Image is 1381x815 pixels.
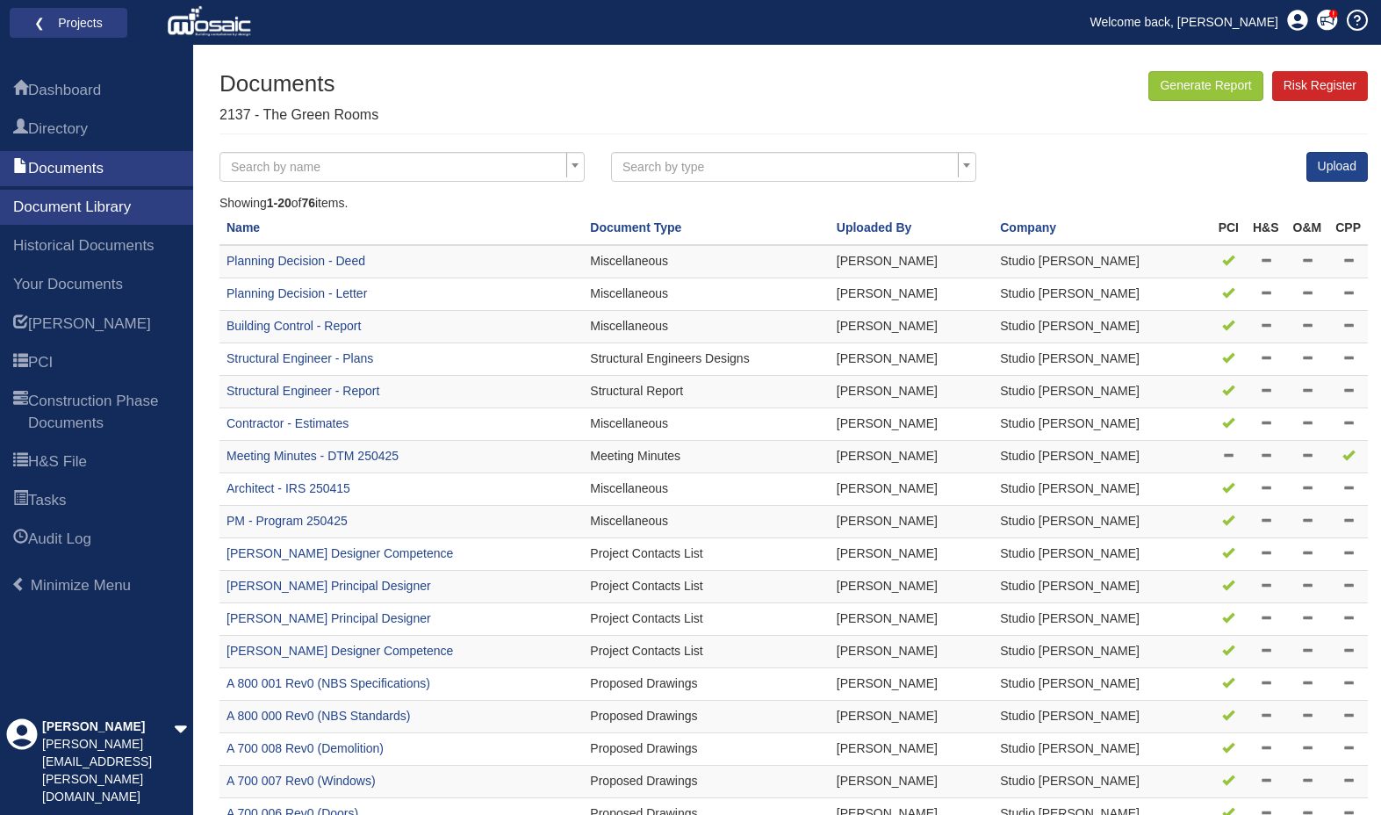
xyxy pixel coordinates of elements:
a: Risk Register [1272,71,1368,101]
td: Project Contacts List [583,636,829,668]
td: Meeting Minutes [583,441,829,473]
span: Minimize Menu [11,577,26,592]
a: [PERSON_NAME] Designer Competence [227,546,453,560]
td: Proposed Drawings [583,766,829,798]
span: Documents [28,158,104,179]
th: O&M [1286,213,1329,245]
span: Tasks [13,491,28,512]
a: Architect - IRS 250415 [227,481,350,495]
td: Studio [PERSON_NAME] [993,636,1211,668]
td: [PERSON_NAME] [830,343,993,376]
td: [PERSON_NAME] [830,701,993,733]
td: Studio [PERSON_NAME] [993,376,1211,408]
span: Audit Log [28,529,91,550]
td: Miscellaneous [583,506,829,538]
td: [PERSON_NAME] [830,441,993,473]
a: ❮ Projects [21,11,116,34]
span: Search by type [622,160,704,174]
td: Miscellaneous [583,311,829,343]
td: Project Contacts List [583,538,829,571]
a: Welcome back, [PERSON_NAME] [1077,9,1291,35]
th: PCI [1212,213,1246,245]
b: 76 [301,196,315,210]
a: Upload [1306,152,1368,182]
span: Dashboard [13,81,28,102]
b: 1-20 [267,196,291,210]
a: Uploaded By [837,220,912,234]
a: [PERSON_NAME] Designer Competence [227,644,453,658]
a: A 800 001 Rev0 (NBS Specifications) [227,676,430,690]
span: H&S File [13,452,28,473]
td: Studio [PERSON_NAME] [993,408,1211,441]
a: A 700 007 Rev0 (Windows) [227,774,376,788]
a: Structural Engineer - Report [227,384,379,398]
span: PCI [28,352,53,373]
span: Construction Phase Documents [13,392,28,435]
a: Document Type [590,220,681,234]
td: [PERSON_NAME] [830,538,993,571]
span: Your Documents [13,274,123,295]
td: Studio [PERSON_NAME] [993,343,1211,376]
td: [PERSON_NAME] [830,733,993,766]
span: Minimize Menu [31,577,131,594]
th: CPP [1328,213,1368,245]
h1: Documents [219,71,378,97]
td: [PERSON_NAME] [830,668,993,701]
td: Proposed Drawings [583,733,829,766]
a: Structural Engineer - Plans [227,351,373,365]
td: [PERSON_NAME] [830,376,993,408]
td: Proposed Drawings [583,668,829,701]
button: Generate Report [1148,71,1262,101]
a: Company [1000,220,1056,234]
td: Miscellaneous [583,473,829,506]
div: [PERSON_NAME][EMAIL_ADDRESS][PERSON_NAME][DOMAIN_NAME] [42,736,174,806]
a: A 700 008 Rev0 (Demolition) [227,741,384,755]
td: Miscellaneous [583,245,829,278]
a: [PERSON_NAME] Principal Designer [227,611,431,625]
span: Audit Log [13,530,28,551]
div: [PERSON_NAME] [42,718,174,736]
a: [PERSON_NAME] Principal Designer [227,579,431,593]
td: [PERSON_NAME] [830,245,993,278]
td: Structural Report [583,376,829,408]
td: [PERSON_NAME] [830,636,993,668]
td: Miscellaneous [583,408,829,441]
td: [PERSON_NAME] [830,571,993,603]
span: Document Library [13,197,131,218]
td: Studio [PERSON_NAME] [993,766,1211,798]
td: Studio [PERSON_NAME] [993,668,1211,701]
td: Project Contacts List [583,571,829,603]
th: H&S [1246,213,1286,245]
td: [PERSON_NAME] [830,766,993,798]
a: Building Control - Report [227,319,361,333]
a: Meeting Minutes - DTM 250425 [227,449,399,463]
td: Project Contacts List [583,603,829,636]
span: Tasks [28,490,66,511]
span: HARI [28,314,151,335]
td: [PERSON_NAME] [830,278,993,311]
p: 2137 - The Green Rooms [219,105,378,126]
td: [PERSON_NAME] [830,603,993,636]
a: Name [227,220,260,234]
a: Planning Decision - Deed [227,254,365,268]
span: Documents [13,159,28,180]
td: Structural Engineers Designs [583,343,829,376]
td: Studio [PERSON_NAME] [993,245,1211,278]
td: Studio [PERSON_NAME] [993,278,1211,311]
a: Contractor - Estimates [227,416,349,430]
span: Construction Phase Documents [28,391,180,434]
span: Historical Documents [13,235,155,256]
td: [PERSON_NAME] [830,408,993,441]
span: PCI [13,353,28,374]
td: Studio [PERSON_NAME] [993,473,1211,506]
td: Studio [PERSON_NAME] [993,701,1211,733]
td: [PERSON_NAME] [830,506,993,538]
img: logo_white.png [167,4,255,40]
td: Studio [PERSON_NAME] [993,441,1211,473]
td: Studio [PERSON_NAME] [993,733,1211,766]
a: A 800 000 Rev0 (NBS Standards) [227,709,410,723]
td: Studio [PERSON_NAME] [993,571,1211,603]
td: Studio [PERSON_NAME] [993,506,1211,538]
td: Studio [PERSON_NAME] [993,538,1211,571]
a: PM - Program 250425 [227,514,348,528]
